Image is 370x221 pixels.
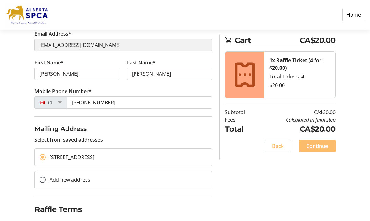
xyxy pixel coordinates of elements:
td: CA$20.00 [257,124,336,135]
span: [STREET_ADDRESS] [50,154,94,161]
label: Email Address* [34,30,71,38]
h3: Mailing Address [34,124,212,134]
label: Add new address [46,176,90,184]
span: Continue [306,143,328,150]
img: Alberta SPCA's Logo [5,3,50,28]
div: Select from saved addresses [34,124,212,144]
label: Mobile Phone Number* [34,88,92,95]
h2: Raffle Terms [34,204,212,215]
div: $20.00 [269,82,330,89]
td: Total [225,124,257,135]
td: Subtotal [225,109,257,116]
label: Last Name* [127,59,156,67]
td: Calculated in final step [257,116,336,124]
div: Total Tickets: 4 [269,73,330,81]
td: CA$20.00 [257,109,336,116]
label: First Name* [34,59,64,67]
button: Back [265,140,291,153]
strong: 1x Raffle Ticket (4 for $20.00) [269,57,321,72]
button: Continue [299,140,336,153]
span: Cart [235,35,299,46]
span: CA$20.00 [300,35,336,46]
input: (506) 234-5678 [67,97,212,109]
a: Home [342,9,365,21]
span: Back [272,143,284,150]
td: Fees [225,116,257,124]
